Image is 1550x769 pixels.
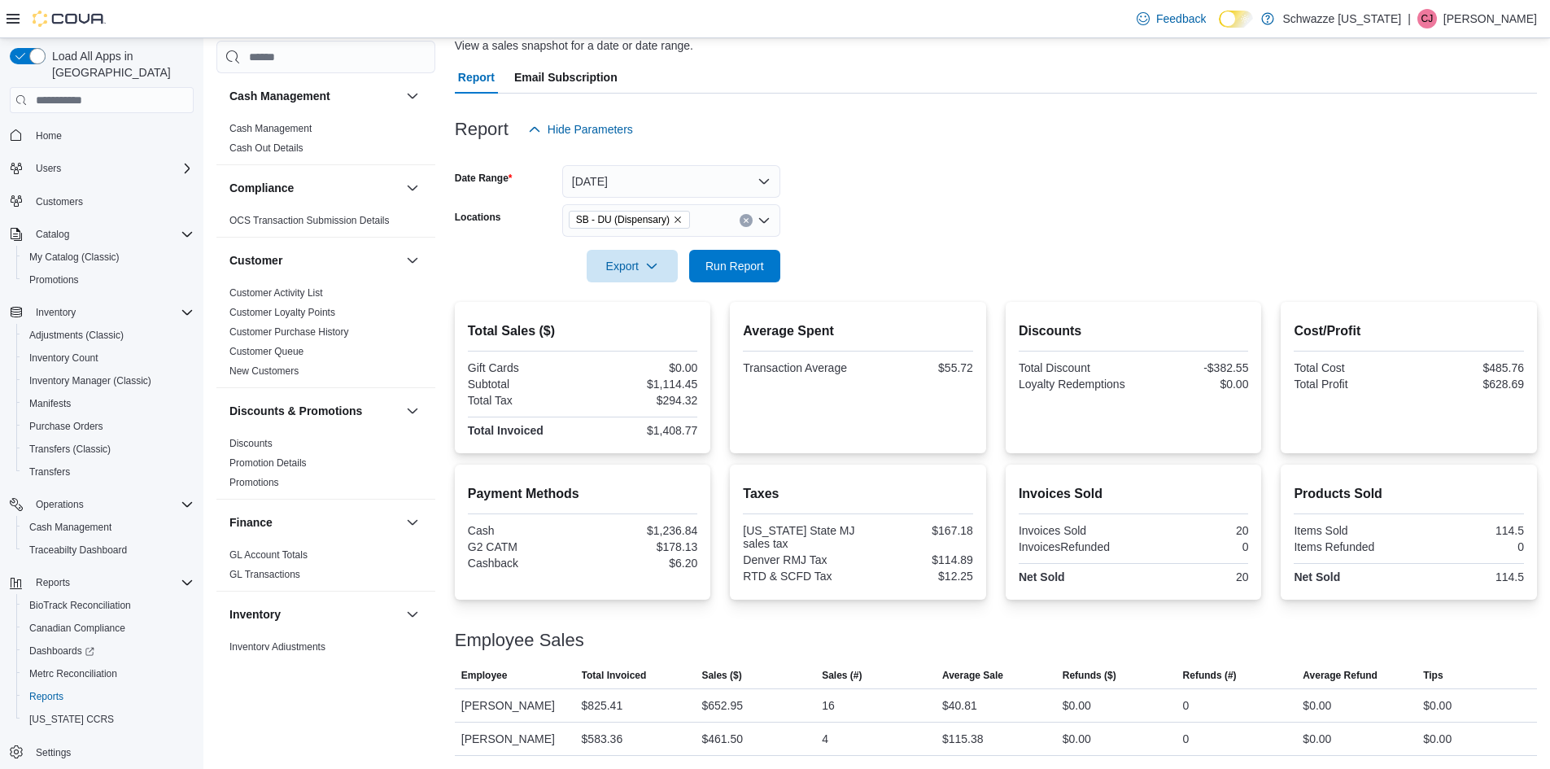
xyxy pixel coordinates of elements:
button: Users [29,159,68,178]
button: Inventory [3,301,200,324]
a: Metrc Reconciliation [23,664,124,684]
div: 20 [1137,570,1248,583]
button: Inventory Count [16,347,200,369]
span: Transfers [29,465,70,478]
button: Customer [229,252,400,269]
span: Cash Management [29,521,111,534]
button: Canadian Compliance [16,617,200,640]
span: Cash Management [23,518,194,537]
div: Clayton James Willison [1417,9,1437,28]
div: [PERSON_NAME] [455,723,575,755]
div: Cash Management [216,119,435,164]
span: Discounts [229,437,273,450]
h2: Invoices Sold [1019,484,1249,504]
span: Promotions [229,476,279,489]
div: $1,114.45 [586,378,697,391]
div: [US_STATE] State MJ sales tax [743,524,854,550]
a: Settings [29,743,77,762]
button: Open list of options [758,214,771,227]
div: $6.20 [586,557,697,570]
h3: Employee Sales [455,631,584,650]
span: Average Sale [942,669,1003,682]
span: Promotions [23,270,194,290]
div: Denver RMJ Tax [743,553,854,566]
div: 0 [1412,540,1524,553]
span: OCS Transaction Submission Details [229,214,390,227]
span: Adjustments (Classic) [29,329,124,342]
a: Customers [29,192,90,212]
button: Cash Management [16,516,200,539]
button: Inventory Manager (Classic) [16,369,200,392]
a: OCS Transaction Submission Details [229,215,390,226]
span: GL Account Totals [229,548,308,561]
div: $0.00 [1423,696,1452,715]
h2: Products Sold [1294,484,1524,504]
span: Dashboards [29,644,94,658]
div: Loyalty Redemptions [1019,378,1130,391]
h3: Report [455,120,509,139]
span: My Catalog (Classic) [23,247,194,267]
span: Cash Out Details [229,142,303,155]
div: $12.25 [862,570,973,583]
h3: Finance [229,514,273,531]
span: Inventory Count [29,352,98,365]
a: Feedback [1130,2,1212,35]
button: Discounts & Promotions [403,401,422,421]
h2: Taxes [743,484,973,504]
div: $1,408.77 [586,424,697,437]
button: Users [3,157,200,180]
button: Traceabilty Dashboard [16,539,200,561]
a: [US_STATE] CCRS [23,710,120,729]
div: Cashback [468,557,579,570]
span: Average Refund [1303,669,1378,682]
span: Sales (#) [822,669,862,682]
div: $167.18 [862,524,973,537]
span: Manifests [29,397,71,410]
a: Adjustments (Classic) [23,326,130,345]
div: Invoices Sold [1019,524,1130,537]
button: Inventory [229,606,400,623]
button: Hide Parameters [522,113,640,146]
button: Metrc Reconciliation [16,662,200,685]
span: Sales ($) [701,669,741,682]
span: CJ [1421,9,1434,28]
span: Customer Loyalty Points [229,306,335,319]
div: $40.81 [942,696,977,715]
button: Home [3,123,200,146]
button: BioTrack Reconciliation [16,594,200,617]
button: Discounts & Promotions [229,403,400,419]
div: $0.00 [1303,729,1331,749]
span: Home [29,125,194,145]
div: $485.76 [1412,361,1524,374]
button: Manifests [16,392,200,415]
span: Inventory Manager (Classic) [29,374,151,387]
a: Inventory Count [23,348,105,368]
div: -$382.55 [1137,361,1248,374]
button: Compliance [403,178,422,198]
h3: Customer [229,252,282,269]
a: Canadian Compliance [23,618,132,638]
div: [PERSON_NAME] [455,689,575,722]
span: Canadian Compliance [29,622,125,635]
button: Purchase Orders [16,415,200,438]
div: $0.00 [1063,729,1091,749]
button: Clear input [740,214,753,227]
div: 4 [822,729,828,749]
span: Reports [23,687,194,706]
span: Employee [461,669,508,682]
span: Customer Queue [229,345,303,358]
div: View a sales snapshot for a date or date range. [455,37,693,55]
span: Operations [36,498,84,511]
a: Transfers [23,462,76,482]
button: Remove SB - DU (Dispensary) from selection in this group [673,215,683,225]
span: Feedback [1156,11,1206,27]
button: Adjustments (Classic) [16,324,200,347]
div: RTD & SCFD Tax [743,570,854,583]
span: Canadian Compliance [23,618,194,638]
span: Report [458,61,495,94]
a: Home [29,126,68,146]
button: Cash Management [403,86,422,106]
h3: Cash Management [229,88,330,104]
div: InvoicesRefunded [1019,540,1130,553]
button: Promotions [16,269,200,291]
